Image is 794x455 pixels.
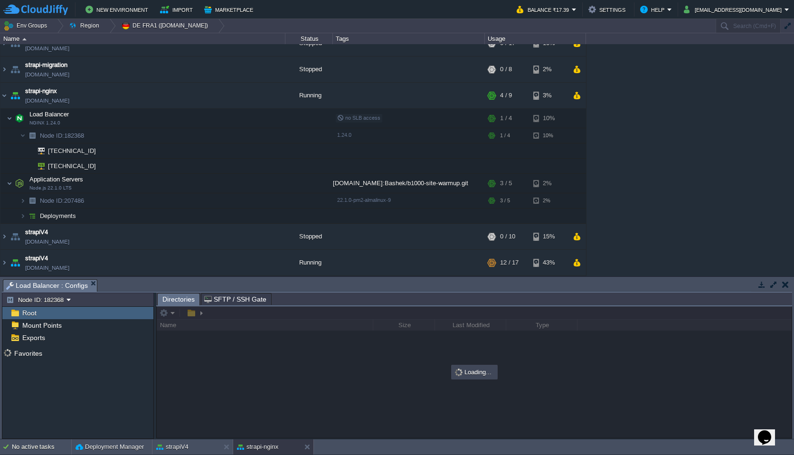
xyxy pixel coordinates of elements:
div: 3 / 5 [500,193,510,208]
a: [DOMAIN_NAME] [25,237,69,246]
button: Settings [588,4,628,15]
a: Node ID:182368 [39,132,85,140]
div: Running [285,250,333,275]
span: NGINX 1.24.0 [29,120,60,126]
button: Deployment Manager [76,442,144,452]
img: AMDAwAAAACH5BAEAAAAALAAAAAABAAEAAAICRAEAOw== [7,174,12,193]
div: 0 / 8 [500,57,512,82]
a: Node ID:207486 [39,197,85,205]
div: 43% [533,250,564,275]
button: Marketplace [204,4,256,15]
span: Node.js 22.1.0 LTS [29,185,72,191]
div: 1 / 4 [500,109,512,128]
img: AMDAwAAAACH5BAEAAAAALAAAAAABAAEAAAICRAEAOw== [0,83,8,108]
img: AMDAwAAAACH5BAEAAAAALAAAAAABAAEAAAICRAEAOw== [0,224,8,249]
button: New Environment [85,4,151,15]
img: AMDAwAAAACH5BAEAAAAALAAAAAABAAEAAAICRAEAOw== [20,128,26,143]
img: AMDAwAAAACH5BAEAAAAALAAAAAABAAEAAAICRAEAOw== [7,109,12,128]
a: Deployments [39,212,77,220]
img: AMDAwAAAACH5BAEAAAAALAAAAAABAAEAAAICRAEAOw== [9,250,22,275]
div: 12 / 17 [500,250,519,275]
a: Favorites [12,350,44,357]
a: Exports [20,333,47,342]
img: AMDAwAAAACH5BAEAAAAALAAAAAABAAEAAAICRAEAOw== [26,159,31,173]
a: Mount Points [20,321,63,330]
button: DE FRA1 ([DOMAIN_NAME]) [121,19,211,32]
button: strapi-nginx [237,442,278,452]
span: [TECHNICAL_ID] [47,143,97,158]
div: Stopped [285,57,333,82]
div: 4 / 9 [500,83,512,108]
div: 10% [533,109,564,128]
span: 182368 [39,132,85,140]
img: AMDAwAAAACH5BAEAAAAALAAAAAABAAEAAAICRAEAOw== [20,209,26,223]
a: [DOMAIN_NAME] [25,44,69,53]
span: SFTP / SSH Gate [204,294,266,305]
div: 2% [533,57,564,82]
div: Usage [485,33,586,44]
div: Stopped [285,224,333,249]
span: 22.1.0-pm2-almalinux-9 [337,197,391,203]
img: AMDAwAAAACH5BAEAAAAALAAAAAABAAEAAAICRAEAOw== [0,57,8,82]
a: Application ServersNode.js 22.1.0 LTS [28,176,85,183]
img: AMDAwAAAACH5BAEAAAAALAAAAAABAAEAAAICRAEAOw== [9,83,22,108]
img: AMDAwAAAACH5BAEAAAAALAAAAAABAAEAAAICRAEAOw== [26,143,31,158]
img: AMDAwAAAACH5BAEAAAAALAAAAAABAAEAAAICRAEAOw== [31,159,45,173]
span: Directories [162,294,195,305]
span: Node ID: [40,197,64,204]
img: AMDAwAAAACH5BAEAAAAALAAAAAABAAEAAAICRAEAOw== [13,174,26,193]
div: 1 / 4 [500,128,510,143]
span: [TECHNICAL_ID] [47,159,97,173]
span: Node ID: [40,132,64,139]
img: AMDAwAAAACH5BAEAAAAALAAAAAABAAEAAAICRAEAOw== [26,193,39,208]
button: [EMAIL_ADDRESS][DOMAIN_NAME] [684,4,785,15]
div: Running [285,83,333,108]
div: 10% [533,128,564,143]
a: strapi-migration [25,60,67,70]
a: [TECHNICAL_ID] [47,162,97,170]
div: No active tasks [12,439,71,455]
a: strapi-nginx [25,86,57,96]
div: 3 / 5 [500,174,512,193]
img: AMDAwAAAACH5BAEAAAAALAAAAAABAAEAAAICRAEAOw== [26,128,39,143]
button: Import [160,4,196,15]
img: AMDAwAAAACH5BAEAAAAALAAAAAABAAEAAAICRAEAOw== [13,109,26,128]
span: 1.24.0 [337,132,351,138]
span: 207486 [39,197,85,205]
a: strapiV4 [25,227,48,237]
button: Help [640,4,667,15]
a: strapiV4 [25,254,48,263]
a: Load BalancerNGINX 1.24.0 [28,111,70,118]
span: Load Balancer : Configs [6,280,88,292]
img: AMDAwAAAACH5BAEAAAAALAAAAAABAAEAAAICRAEAOw== [26,209,39,223]
a: [TECHNICAL_ID] [47,147,97,154]
a: [DOMAIN_NAME] [25,70,69,79]
div: [DOMAIN_NAME]:Bashek/b1000-site-warmup.git [333,174,485,193]
span: no SLB access [337,115,380,121]
div: 15% [533,224,564,249]
a: [DOMAIN_NAME] [25,96,69,105]
div: 2% [533,193,564,208]
a: Root [20,309,38,317]
div: 3% [533,83,564,108]
div: Loading... [452,366,497,379]
span: Load Balancer [28,110,70,118]
img: AMDAwAAAACH5BAEAAAAALAAAAAABAAEAAAICRAEAOw== [0,250,8,275]
div: Name [1,33,285,44]
div: 2% [533,174,564,193]
img: CloudJiffy [3,4,68,16]
div: Tags [333,33,484,44]
button: Balance ₹17.39 [517,4,572,15]
a: [DOMAIN_NAME] [25,263,69,273]
img: AMDAwAAAACH5BAEAAAAALAAAAAABAAEAAAICRAEAOw== [31,143,45,158]
img: AMDAwAAAACH5BAEAAAAALAAAAAABAAEAAAICRAEAOw== [9,57,22,82]
div: 0 / 10 [500,224,515,249]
